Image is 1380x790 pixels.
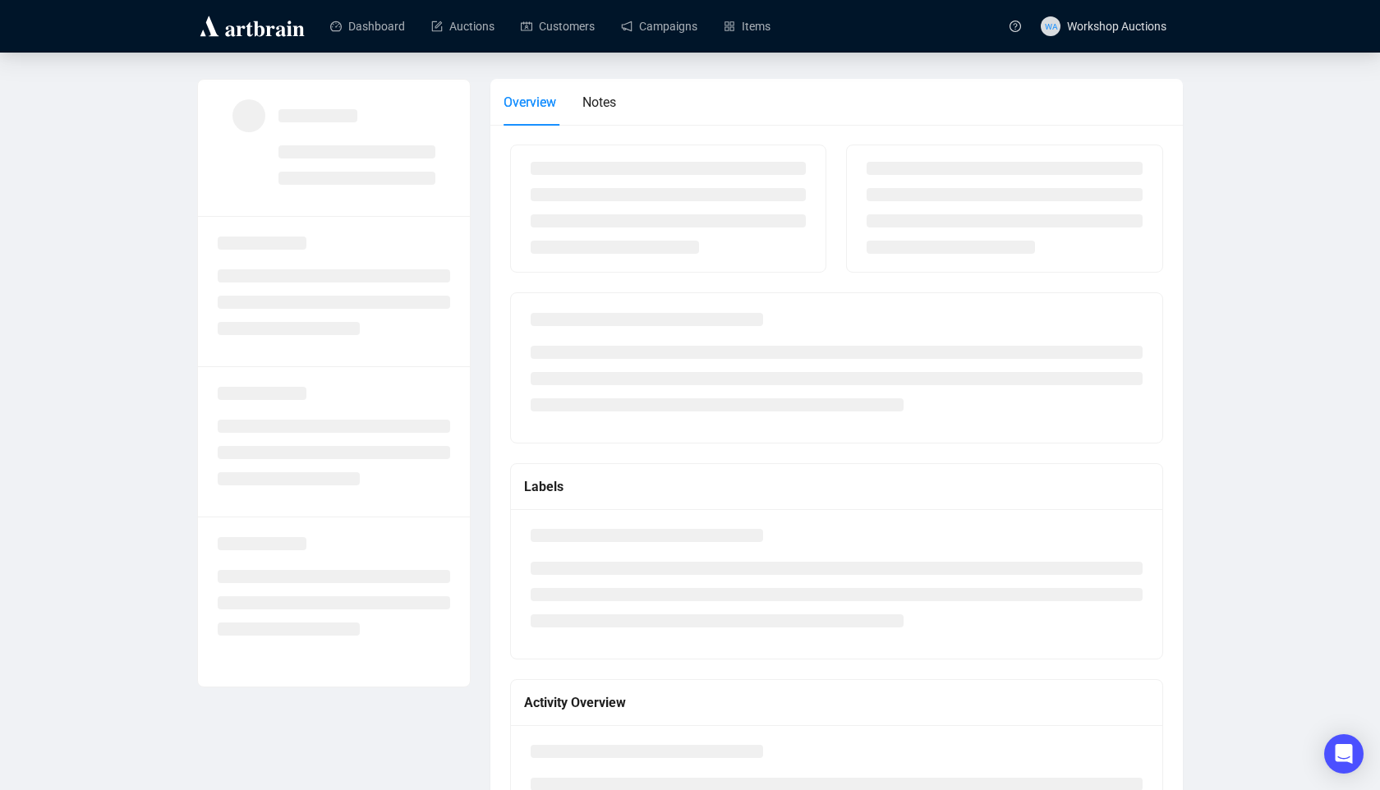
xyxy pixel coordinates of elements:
a: Customers [521,5,595,48]
span: Overview [504,94,556,110]
span: WA [1044,19,1056,32]
div: Open Intercom Messenger [1324,734,1364,774]
span: Notes [582,94,616,110]
a: Items [724,5,770,48]
a: Auctions [431,5,494,48]
div: Labels [524,476,1149,497]
span: question-circle [1010,21,1021,32]
a: Campaigns [621,5,697,48]
div: Activity Overview [524,692,1149,713]
span: Workshop Auctions [1067,20,1166,33]
img: logo [197,13,307,39]
a: Dashboard [330,5,405,48]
